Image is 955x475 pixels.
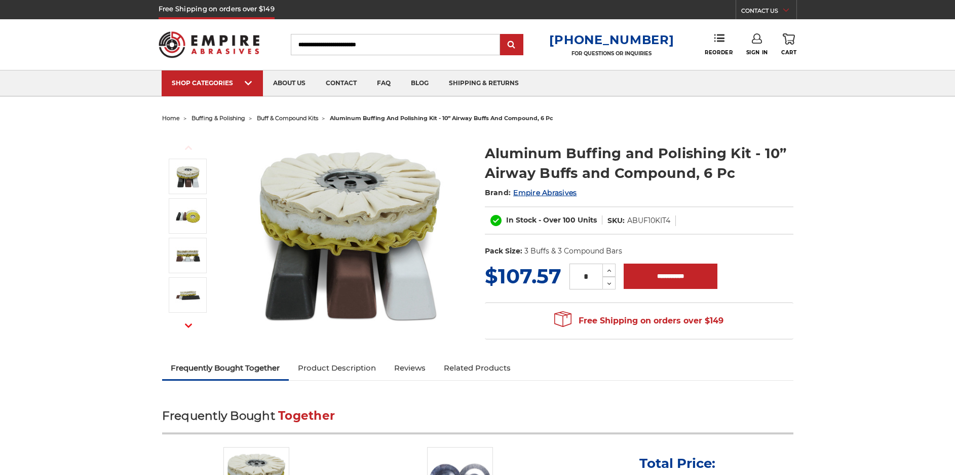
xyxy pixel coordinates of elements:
dd: 3 Buffs & 3 Compound Bars [524,246,622,257]
span: Cart [781,49,796,56]
a: contact [316,70,367,96]
span: Free Shipping on orders over $149 [554,311,723,331]
a: Cart [781,33,796,56]
span: Sign In [746,49,768,56]
button: Next [176,315,201,337]
a: Related Products [435,357,520,379]
button: Previous [176,137,201,159]
img: Aluminum Buffing and Polishing Kit - 10” Airway Buffs and Compound, 6 Pc [175,282,201,308]
a: about us [263,70,316,96]
dt: SKU: [607,215,625,226]
span: In Stock [506,215,537,225]
img: Aluminum 10 inch airway buff and polishing compound kit [175,203,201,229]
h1: Aluminum Buffing and Polishing Kit - 10” Airway Buffs and Compound, 6 Pc [485,143,793,183]
a: Reviews [385,357,435,379]
a: Product Description [289,357,385,379]
img: 10 inch airway buff and polishing compound kit for aluminum [175,164,201,189]
a: Empire Abrasives [513,188,577,197]
span: Together [278,409,335,423]
span: $107.57 [485,264,561,288]
input: Submit [502,35,522,55]
span: Frequently Bought [162,409,275,423]
span: - Over [539,215,561,225]
img: 10 inch airway buff and polishing compound kit for aluminum [249,133,451,336]
span: Brand: [485,188,511,197]
dt: Pack Size: [485,246,522,257]
a: Reorder [705,33,733,55]
span: aluminum buffing and polishing kit - 10” airway buffs and compound, 6 pc [330,115,553,122]
a: blog [401,70,439,96]
span: Reorder [705,49,733,56]
a: CONTACT US [741,5,796,19]
span: 100 [563,215,576,225]
a: home [162,115,180,122]
a: buff & compound kits [257,115,318,122]
a: [PHONE_NUMBER] [549,32,674,47]
p: Total Price: [639,455,715,471]
a: shipping & returns [439,70,529,96]
span: Units [578,215,597,225]
dd: ABUF10KIT4 [627,215,670,226]
a: Frequently Bought Together [162,357,289,379]
img: Empire Abrasives [159,25,260,64]
p: FOR QUESTIONS OR INQUIRIES [549,50,674,57]
a: faq [367,70,401,96]
a: buffing & polishing [192,115,245,122]
div: SHOP CATEGORIES [172,79,253,87]
img: Aluminum Buffing and Polishing Kit - 10” Airway Buffs and Compound, 6 Pc [175,243,201,268]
